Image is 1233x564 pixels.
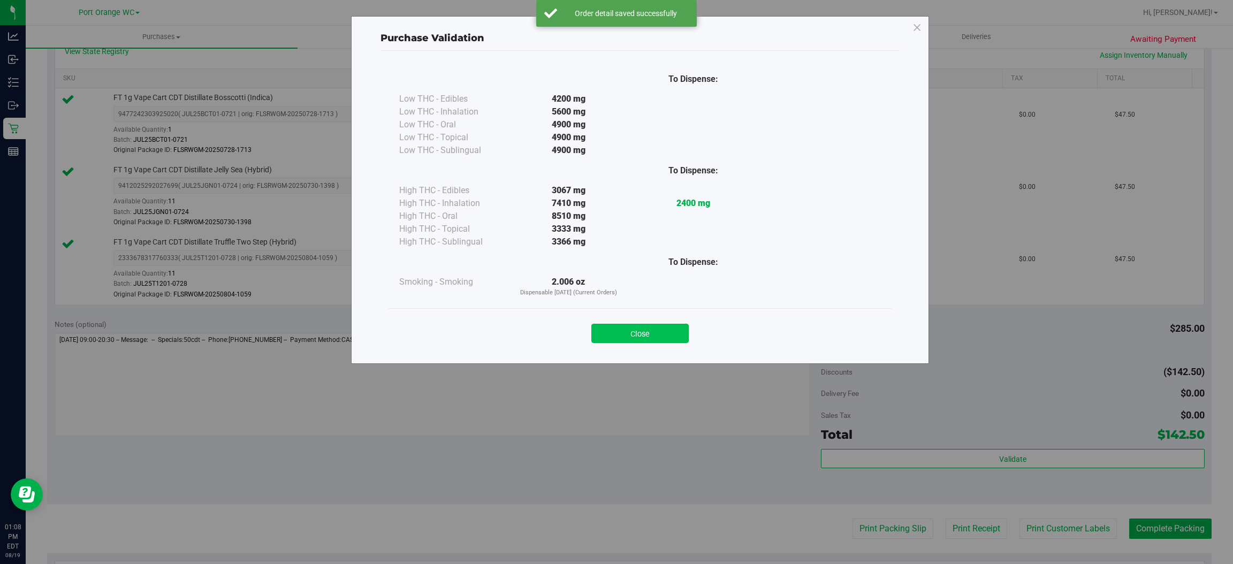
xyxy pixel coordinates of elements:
[399,276,506,288] div: Smoking - Smoking
[506,105,631,118] div: 5600 mg
[506,223,631,235] div: 3333 mg
[399,235,506,248] div: High THC - Sublingual
[380,32,484,44] span: Purchase Validation
[506,197,631,210] div: 7410 mg
[506,276,631,298] div: 2.006 oz
[506,210,631,223] div: 8510 mg
[631,73,756,86] div: To Dispense:
[631,256,756,269] div: To Dispense:
[399,144,506,157] div: Low THC - Sublingual
[399,118,506,131] div: Low THC - Oral
[506,288,631,298] p: Dispensable [DATE] (Current Orders)
[676,198,710,208] strong: 2400 mg
[591,324,689,343] button: Close
[506,118,631,131] div: 4900 mg
[399,210,506,223] div: High THC - Oral
[563,8,689,19] div: Order detail saved successfully
[399,223,506,235] div: High THC - Topical
[11,478,43,510] iframe: Resource center
[399,105,506,118] div: Low THC - Inhalation
[399,131,506,144] div: Low THC - Topical
[506,184,631,197] div: 3067 mg
[506,144,631,157] div: 4900 mg
[506,235,631,248] div: 3366 mg
[506,131,631,144] div: 4900 mg
[399,197,506,210] div: High THC - Inhalation
[399,184,506,197] div: High THC - Edibles
[506,93,631,105] div: 4200 mg
[631,164,756,177] div: To Dispense:
[399,93,506,105] div: Low THC - Edibles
